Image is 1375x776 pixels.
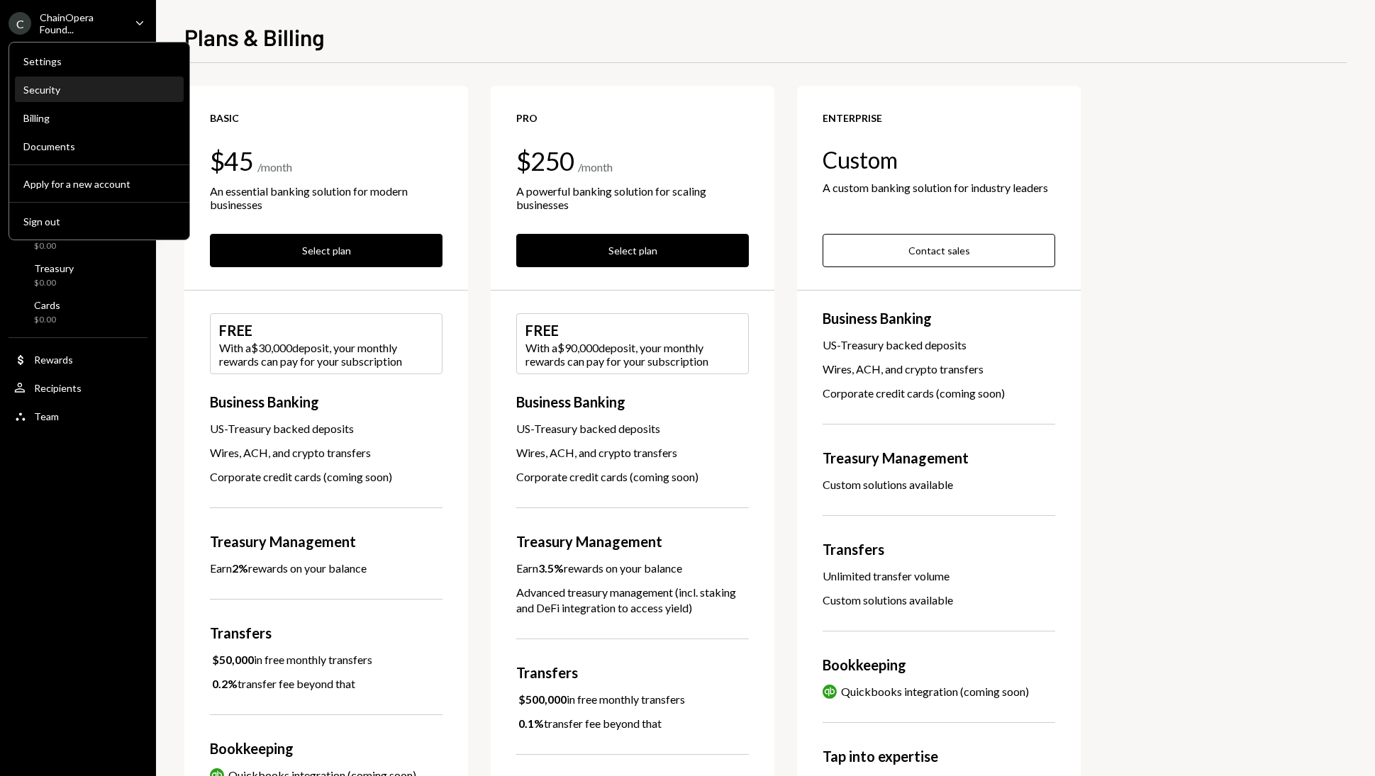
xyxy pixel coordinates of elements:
div: transfer fee beyond that [210,676,355,692]
div: in free monthly transfers [516,692,685,707]
a: Billing [15,105,184,130]
div: Custom solutions available [823,477,1055,493]
div: Quickbooks integration (coming soon) [841,684,1029,699]
div: Wires, ACH, and crypto transfers [210,445,442,461]
div: Corporate credit cards (coming soon) [210,469,442,485]
div: Transfers [210,622,442,643]
div: US-Treasury backed deposits [210,421,442,437]
div: Business Banking [210,391,442,412]
a: Documents [15,133,184,159]
div: FREE [525,320,740,341]
div: Tap into expertise [823,746,1055,767]
div: Settings [23,55,175,67]
div: Security [23,84,175,96]
div: Apply for a new account [23,178,175,190]
a: Recipients [9,375,147,400]
button: Select plan [210,234,442,267]
button: Sign out [15,209,184,235]
b: 0.2% [212,677,238,690]
a: Team [9,403,147,429]
div: An essential banking solution for modern businesses [210,184,442,211]
div: Bookkeeping [210,738,442,759]
div: Treasury Management [516,531,749,552]
div: Earn rewards on your balance [516,561,682,576]
a: Settings [15,48,184,74]
div: Corporate credit cards (coming soon) [823,386,1055,401]
b: 2% [232,561,248,575]
a: Treasury$0.00 [9,258,147,292]
div: Treasury [34,262,74,274]
button: Select plan [516,234,749,267]
div: ChainOpera Found... [40,11,123,35]
div: Transfers [823,539,1055,560]
div: Rewards [34,354,73,366]
b: 0.1% [518,716,544,730]
div: FREE [219,320,433,341]
div: Recipients [34,382,82,394]
div: Business Banking [516,391,749,412]
div: Wires, ACH, and crypto transfers [823,361,1055,377]
button: Contact sales [823,234,1055,267]
div: in free monthly transfers [210,652,372,668]
div: / month [257,159,292,175]
b: 3.5% [538,561,564,575]
a: Rewards [9,347,147,372]
div: Business Banking [823,308,1055,329]
div: Unlimited transfer volume [823,568,1055,584]
a: Cards$0.00 [9,295,147,329]
div: $0.00 [34,314,60,326]
div: transfer fee beyond that [516,716,662,731]
div: Treasury Management [823,447,1055,468]
div: Advanced treasury management (incl. staking and DeFi integration to access yield) [516,585,749,616]
div: Custom solutions available [823,592,1055,608]
div: A powerful banking solution for scaling businesses [516,184,749,211]
div: Basic [210,111,442,125]
div: Enterprise [823,111,1055,125]
div: Wires, ACH, and crypto transfers [516,445,749,461]
button: Apply for a new account [15,171,184,197]
div: Bookkeeping [823,654,1055,675]
div: Transfers [516,662,749,683]
div: A custom banking solution for industry leaders [823,181,1055,194]
b: $50,000 [212,653,254,666]
div: $0.00 [34,277,74,289]
b: $500,000 [518,692,567,706]
a: Security [15,77,184,102]
div: Treasury Management [210,531,442,552]
div: $45 [210,147,253,176]
div: / month [578,159,613,175]
div: Documents [23,140,175,152]
div: With a $90,000 deposit, your monthly rewards can pay for your subscription [525,341,740,368]
div: Earn rewards on your balance [210,561,367,576]
div: Custom [823,147,1055,172]
div: Billing [23,112,175,124]
div: Cards [34,299,60,311]
div: With a $30,000 deposit, your monthly rewards can pay for your subscription [219,341,433,368]
div: US-Treasury backed deposits [823,337,1055,353]
div: $0.00 [34,240,76,252]
div: Sign out [23,215,175,227]
div: C [9,12,31,35]
div: US-Treasury backed deposits [516,421,749,437]
h1: Plans & Billing [184,23,325,51]
div: Team [34,410,59,422]
div: Pro [516,111,749,125]
div: Corporate credit cards (coming soon) [516,469,749,485]
div: $250 [516,147,574,176]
